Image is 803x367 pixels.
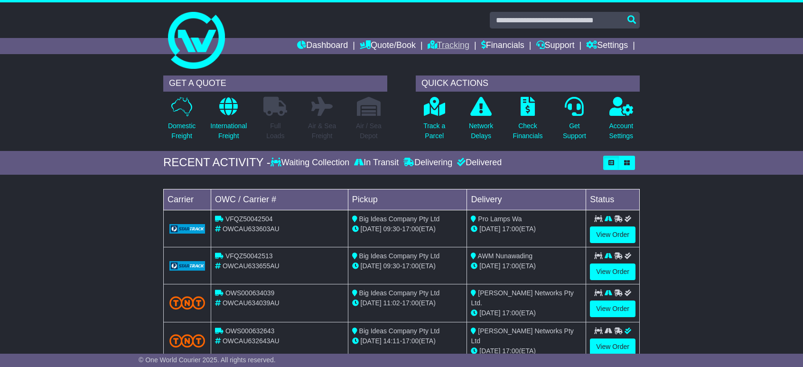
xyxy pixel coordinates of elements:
span: Big Ideas Company Pty Ltd [359,215,440,223]
span: OWCAU633655AU [223,262,280,270]
div: (ETA) [471,346,582,356]
span: VFQZ50042513 [225,252,273,260]
span: 14:11 [383,337,400,345]
div: (ETA) [471,261,582,271]
span: [DATE] [479,347,500,355]
div: - (ETA) [352,224,463,234]
span: 17:00 [402,299,419,307]
p: Air & Sea Freight [308,121,336,141]
img: TNT_Domestic.png [169,334,205,347]
span: [DATE] [479,309,500,317]
span: 17:00 [502,309,519,317]
a: Financials [481,38,524,54]
span: 09:30 [383,225,400,233]
a: Settings [586,38,628,54]
span: AWM Nunawading [478,252,532,260]
p: International Freight [210,121,247,141]
div: - (ETA) [352,336,463,346]
a: GetSupport [562,96,587,146]
td: Delivery [467,189,586,210]
span: OWS000632643 [225,327,275,335]
a: AccountSettings [609,96,634,146]
p: Air / Sea Depot [356,121,382,141]
img: TNT_Domestic.png [169,296,205,309]
img: GetCarrierServiceLogo [169,261,205,271]
div: Delivered [455,158,502,168]
span: OWCAU633603AU [223,225,280,233]
p: Network Delays [469,121,493,141]
span: 09:30 [383,262,400,270]
a: CheckFinancials [513,96,543,146]
span: [DATE] [479,225,500,233]
p: Domestic Freight [168,121,196,141]
span: VFQZ50042504 [225,215,273,223]
a: View Order [590,301,635,317]
a: Dashboard [297,38,348,54]
span: 17:00 [502,347,519,355]
a: NetworkDelays [468,96,494,146]
a: Quote/Book [360,38,416,54]
a: Support [536,38,575,54]
span: [DATE] [479,262,500,270]
a: InternationalFreight [210,96,247,146]
td: OWC / Carrier # [211,189,348,210]
p: Full Loads [263,121,287,141]
span: 17:00 [402,262,419,270]
span: OWCAU632643AU [223,337,280,345]
a: Tracking [428,38,469,54]
span: OWCAU634039AU [223,299,280,307]
a: DomesticFreight [168,96,196,146]
p: Account Settings [609,121,634,141]
span: [DATE] [361,337,382,345]
span: Pro Lamps Wa [478,215,522,223]
td: Status [586,189,640,210]
span: 17:00 [402,225,419,233]
td: Pickup [348,189,467,210]
span: Big Ideas Company Pty Ltd [359,327,440,335]
div: Waiting Collection [271,158,352,168]
div: - (ETA) [352,298,463,308]
span: Big Ideas Company Pty Ltd [359,289,440,297]
span: 11:02 [383,299,400,307]
div: QUICK ACTIONS [416,75,640,92]
div: - (ETA) [352,261,463,271]
p: Track a Parcel [423,121,445,141]
span: OWS000634039 [225,289,275,297]
span: © One World Courier 2025. All rights reserved. [139,356,276,364]
span: [PERSON_NAME] Networks Pty Ltd. [471,289,573,307]
td: Carrier [164,189,211,210]
span: 17:00 [402,337,419,345]
span: [PERSON_NAME] Networks Pty Ltd [471,327,573,345]
span: [DATE] [361,262,382,270]
img: GetCarrierServiceLogo [169,224,205,234]
div: RECENT ACTIVITY - [163,156,271,169]
span: [DATE] [361,299,382,307]
a: Track aParcel [423,96,446,146]
span: 17:00 [502,262,519,270]
a: View Order [590,339,635,355]
span: [DATE] [361,225,382,233]
div: (ETA) [471,308,582,318]
div: GET A QUOTE [163,75,387,92]
p: Get Support [563,121,586,141]
span: Big Ideas Company Pty Ltd [359,252,440,260]
span: 17:00 [502,225,519,233]
div: Delivering [401,158,455,168]
a: View Order [590,226,635,243]
div: (ETA) [471,224,582,234]
a: View Order [590,263,635,280]
p: Check Financials [513,121,543,141]
div: In Transit [352,158,401,168]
